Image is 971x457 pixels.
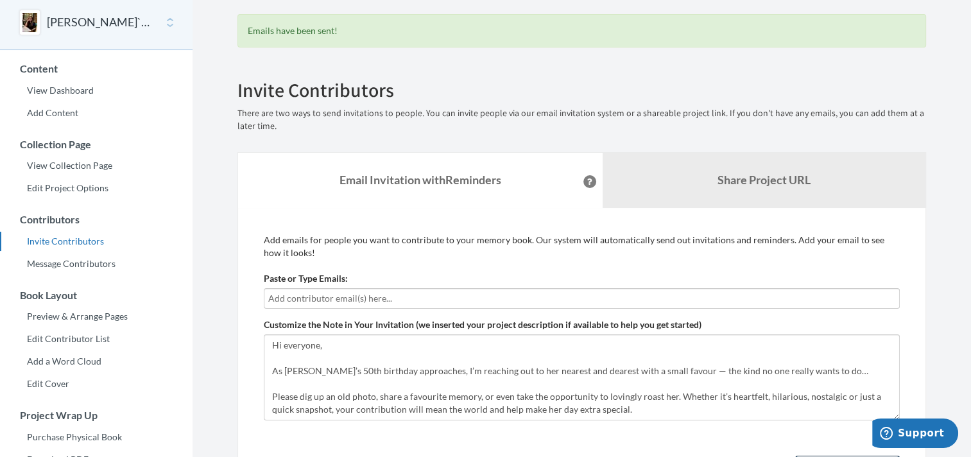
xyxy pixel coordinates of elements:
h3: Book Layout [1,289,193,301]
button: [PERSON_NAME]`s 50th Birthday [47,14,151,31]
h3: Collection Page [1,139,193,150]
label: Customize the Note in Your Invitation (we inserted your project description if available to help ... [264,318,701,331]
p: Add emails for people you want to contribute to your memory book. Our system will automatically s... [264,234,900,259]
div: Emails have been sent! [237,14,926,47]
iframe: Opens a widget where you can chat to one of our agents [872,418,958,451]
h2: Invite Contributors [237,80,926,101]
input: Add contributor email(s) here... [268,291,895,306]
label: Paste or Type Emails: [264,272,348,285]
textarea: Hi everyone, As [PERSON_NAME]’s 50th birthday approaches, I’m reaching out to her nearest and dea... [264,334,900,420]
h3: Contributors [1,214,193,225]
h3: Content [1,63,193,74]
h3: Project Wrap Up [1,410,193,421]
b: Share Project URL [718,173,811,187]
strong: Email Invitation with Reminders [339,173,501,187]
p: There are two ways to send invitations to people. You can invite people via our email invitation ... [237,107,926,133]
